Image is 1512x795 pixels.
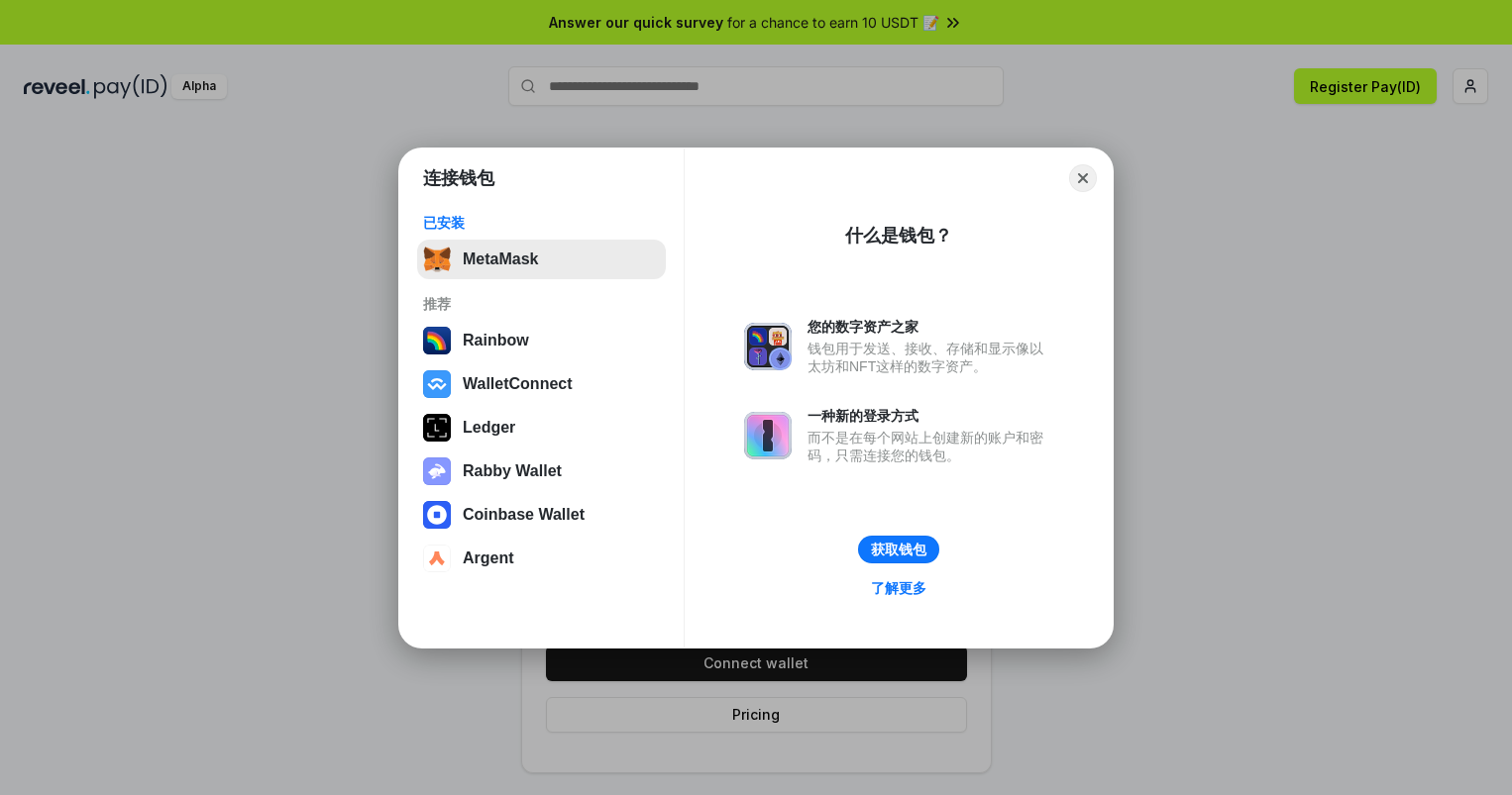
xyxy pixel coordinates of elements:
button: Argent [417,539,666,578]
div: Argent [463,549,514,567]
button: Close [1069,164,1097,192]
div: 什么是钱包？ [845,224,952,248]
img: svg+xml,%3Csvg%20width%3D%22120%22%20height%3D%22120%22%20viewBox%3D%220%200%20120%20120%22%20fil... [423,327,451,354]
img: svg+xml,%3Csvg%20xmlns%3D%22http%3A%2F%2Fwww.w3.org%2F2000%2Fsvg%22%20fill%3D%22none%22%20viewBox... [423,457,451,485]
div: Ledger [463,419,515,437]
img: svg+xml,%3Csvg%20fill%3D%22none%22%20height%3D%2233%22%20viewBox%3D%220%200%2035%2033%22%20width%... [423,246,451,273]
button: Coinbase Wallet [417,495,666,535]
div: 推荐 [423,295,660,313]
img: svg+xml,%3Csvg%20width%3D%2228%22%20height%3D%2228%22%20viewBox%3D%220%200%2028%2028%22%20fill%3D... [423,545,451,572]
button: WalletConnect [417,364,666,404]
button: MetaMask [417,240,666,279]
h1: 连接钱包 [423,166,494,190]
div: Rabby Wallet [463,462,562,480]
button: Rainbow [417,321,666,360]
div: WalletConnect [463,375,573,393]
img: svg+xml,%3Csvg%20xmlns%3D%22http%3A%2F%2Fwww.w3.org%2F2000%2Fsvg%22%20fill%3D%22none%22%20viewBox... [744,412,792,459]
div: Rainbow [463,332,529,349]
div: 获取钱包 [871,541,926,558]
a: 了解更多 [859,575,938,601]
img: svg+xml,%3Csvg%20xmlns%3D%22http%3A%2F%2Fwww.w3.org%2F2000%2Fsvg%22%20width%3D%2228%22%20height%3... [423,414,451,442]
div: 钱包用于发送、接收、存储和显示像以太坊和NFT这样的数字资产。 [808,340,1053,375]
button: 获取钱包 [858,536,939,563]
img: svg+xml,%3Csvg%20width%3D%2228%22%20height%3D%2228%22%20viewBox%3D%220%200%2028%2028%22%20fill%3D... [423,370,451,398]
div: 而不是在每个网站上创建新的账户和密码，只需连接您的钱包。 [808,429,1053,464]
div: 您的数字资产之家 [808,318,1053,336]
div: Coinbase Wallet [463,506,585,524]
img: svg+xml,%3Csvg%20xmlns%3D%22http%3A%2F%2Fwww.w3.org%2F2000%2Fsvg%22%20fill%3D%22none%22%20viewBox... [744,323,792,370]
div: 已安装 [423,214,660,232]
button: Rabby Wallet [417,451,666,491]
button: Ledger [417,408,666,447]
div: 了解更多 [871,579,926,597]
img: svg+xml,%3Csvg%20width%3D%2228%22%20height%3D%2228%22%20viewBox%3D%220%200%2028%2028%22%20fill%3D... [423,501,451,529]
div: MetaMask [463,250,538,268]
div: 一种新的登录方式 [808,407,1053,425]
